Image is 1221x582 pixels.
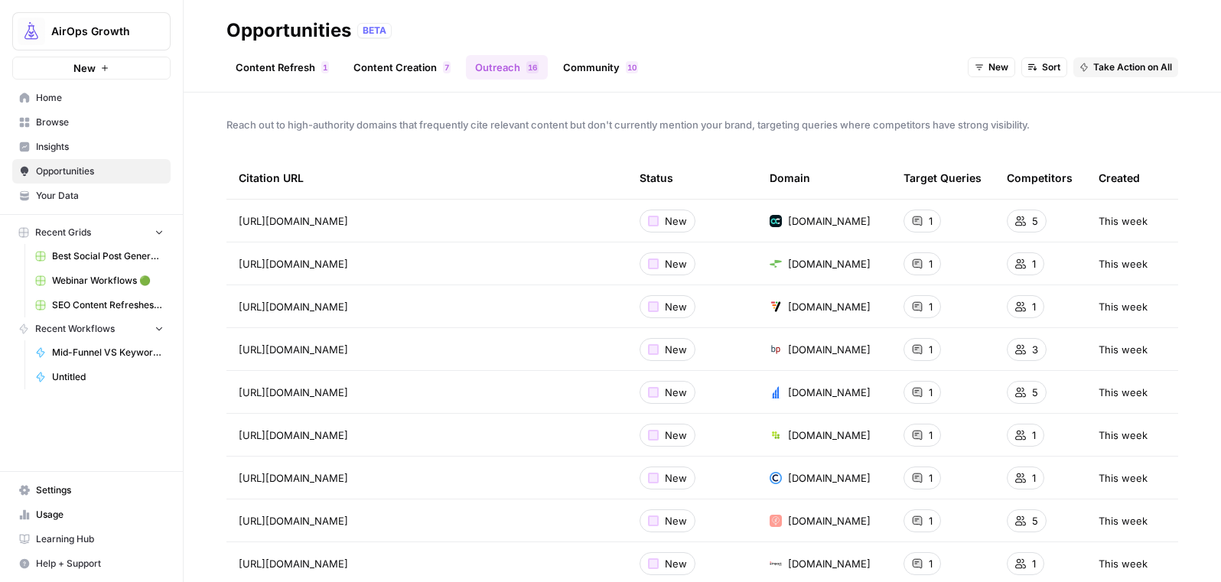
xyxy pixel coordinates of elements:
[1032,470,1036,486] span: 1
[36,91,164,105] span: Home
[788,385,871,400] span: [DOMAIN_NAME]
[788,299,871,314] span: [DOMAIN_NAME]
[28,293,171,317] a: SEO Content Refreshes 🟢
[36,164,164,178] span: Opportunities
[770,558,782,570] img: 3t1y7p61ceaonfng5051rl49itn6
[12,12,171,50] button: Workspace: AirOps Growth
[357,23,392,38] div: BETA
[554,55,647,80] a: Community10
[36,483,164,497] span: Settings
[12,159,171,184] a: Opportunities
[988,60,1008,74] span: New
[929,299,933,314] span: 1
[239,342,348,357] span: [URL][DOMAIN_NAME]
[12,110,171,135] a: Browse
[1099,385,1148,400] span: This week
[36,189,164,203] span: Your Data
[528,61,532,73] span: 1
[12,135,171,159] a: Insights
[640,157,673,199] div: Status
[788,556,871,571] span: [DOMAIN_NAME]
[239,157,615,199] div: Citation URL
[770,215,782,227] img: 43s32960xn4c61km28gwo92fb8p6
[239,299,348,314] span: [URL][DOMAIN_NAME]
[1099,157,1140,199] div: Created
[1073,57,1178,77] button: Take Action on All
[226,55,338,80] a: Content Refresh1
[1032,385,1038,400] span: 5
[788,513,871,528] span: [DOMAIN_NAME]
[1007,157,1073,199] div: Competitors
[929,556,933,571] span: 1
[788,428,871,443] span: [DOMAIN_NAME]
[321,61,329,73] div: 1
[52,274,164,288] span: Webinar Workflows 🟢
[52,346,164,359] span: Mid-Funnel VS Keyword Research
[1021,57,1067,77] button: Sort
[52,370,164,384] span: Untitled
[770,472,782,484] img: gij8bphsn2d1nfosry06s821c38q
[466,55,548,80] a: Outreach16
[929,470,933,486] span: 1
[36,140,164,154] span: Insights
[239,428,348,443] span: [URL][DOMAIN_NAME]
[35,226,91,239] span: Recent Grids
[526,61,539,73] div: 16
[770,386,782,398] img: 82tjq9b1tzq0sxfxgocg3olqdcv3
[443,61,451,73] div: 7
[239,513,348,528] span: [URL][DOMAIN_NAME]
[12,551,171,576] button: Help + Support
[36,508,164,522] span: Usage
[239,556,348,571] span: [URL][DOMAIN_NAME]
[12,57,171,80] button: New
[665,299,687,314] span: New
[12,184,171,208] a: Your Data
[12,478,171,502] a: Settings
[665,556,687,571] span: New
[344,55,460,80] a: Content Creation7
[665,513,687,528] span: New
[12,86,171,110] a: Home
[1099,213,1148,229] span: This week
[788,470,871,486] span: [DOMAIN_NAME]
[52,298,164,312] span: SEO Content Refreshes 🟢
[788,256,871,271] span: [DOMAIN_NAME]
[1099,428,1148,443] span: This week
[929,213,933,229] span: 1
[665,470,687,486] span: New
[1032,299,1036,314] span: 1
[770,157,810,199] div: Domain
[1042,60,1060,74] span: Sort
[239,256,348,271] span: [URL][DOMAIN_NAME]
[929,513,933,528] span: 1
[28,244,171,268] a: Best Social Post Generator Ever Grid
[665,342,687,357] span: New
[665,213,687,229] span: New
[12,502,171,527] a: Usage
[1032,256,1036,271] span: 1
[1032,513,1038,528] span: 5
[788,342,871,357] span: [DOMAIN_NAME]
[1093,60,1172,74] span: Take Action on All
[444,61,449,73] span: 7
[770,515,782,527] img: g05h9i9kn78ce1jd4w1canah9w7t
[904,157,982,199] div: Target Queries
[36,532,164,546] span: Learning Hub
[52,249,164,263] span: Best Social Post Generator Ever Grid
[1032,213,1038,229] span: 5
[28,268,171,293] a: Webinar Workflows 🟢
[1032,342,1038,357] span: 3
[770,301,782,313] img: chkkvmvppztemnnxbyyt3x94bwmp
[770,429,782,441] img: ltb49xv4na8jq9ruylq7652tw0b3
[788,213,871,229] span: [DOMAIN_NAME]
[1032,556,1036,571] span: 1
[929,256,933,271] span: 1
[12,317,171,340] button: Recent Workflows
[1099,513,1148,528] span: This week
[12,221,171,244] button: Recent Grids
[1099,256,1148,271] span: This week
[226,117,1178,132] span: Reach out to high-authority domains that frequently cite relevant content but don't currently men...
[12,527,171,551] a: Learning Hub
[770,343,782,356] img: nglf3ghxsslti82zd6njl5i6bf04
[770,258,782,270] img: icw1jp9aiu5qgtbyu27qhnj71sl5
